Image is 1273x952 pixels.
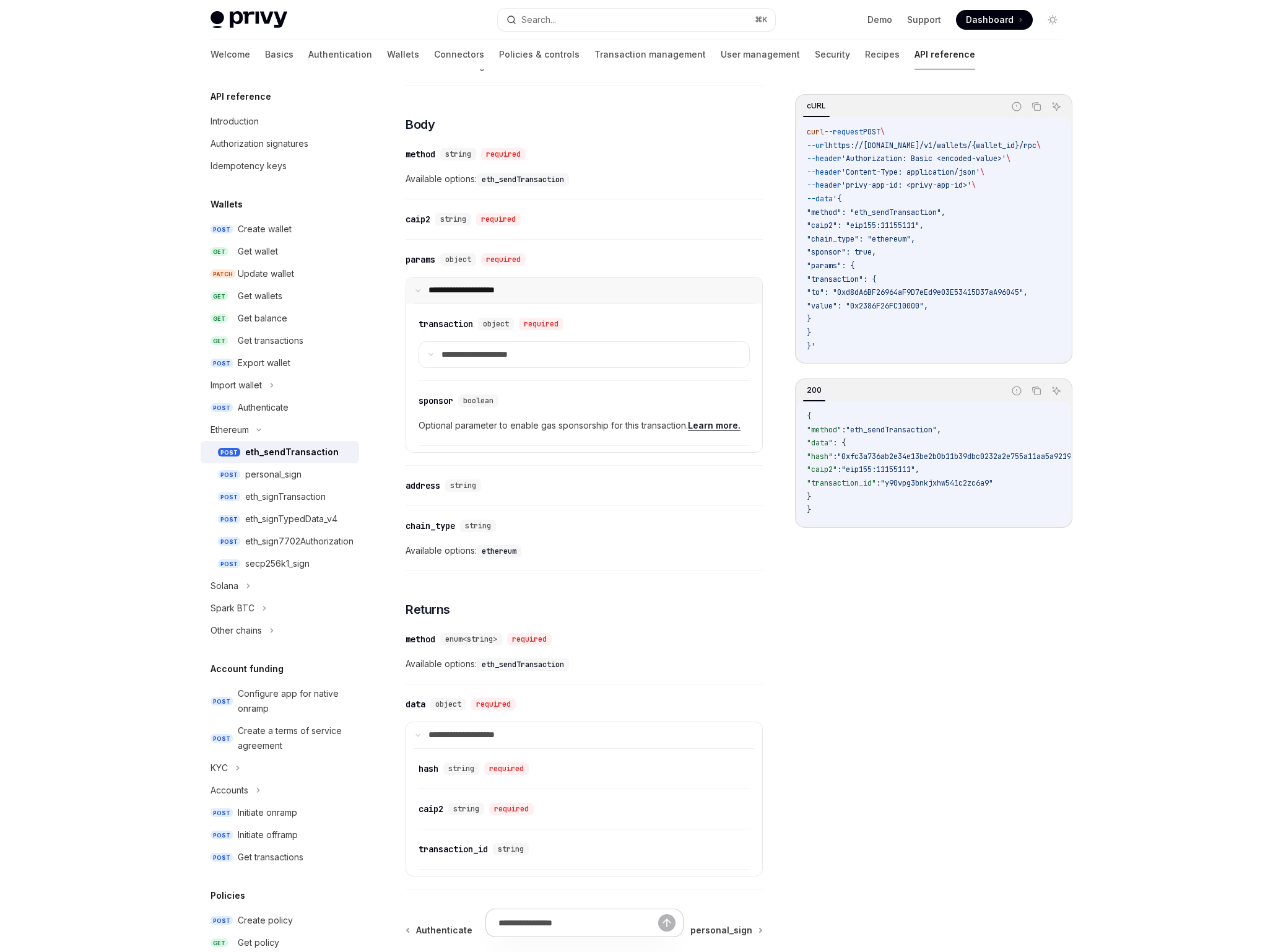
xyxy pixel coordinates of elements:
span: } [807,492,811,502]
button: Toggle dark mode [1043,10,1062,30]
div: required [481,253,526,266]
a: User management [721,40,800,69]
div: Authorization signatures [211,136,308,151]
div: data [406,698,425,710]
div: Other chains [211,623,262,638]
button: Ask AI [1048,98,1064,115]
span: https://[DOMAIN_NAME]/v1/wallets/{wallet_id}/rpc [828,141,1036,151]
span: POST [211,734,233,743]
span: "transaction": { [807,274,876,284]
a: Transaction management [594,40,706,69]
a: POSTCreate policy [201,909,359,932]
span: POST [211,225,233,234]
div: eth_sign7702Authorization [245,534,354,549]
span: } [807,328,811,338]
div: required [481,148,526,160]
button: Ask AI [1048,383,1064,399]
span: : [841,425,846,435]
span: , [937,425,941,435]
span: '{ [833,194,841,204]
span: "caip2": "eip155:11155111", [807,221,924,230]
span: Available options: [406,172,763,186]
div: Spark BTC [211,601,254,616]
div: required [471,698,516,710]
span: string [450,481,476,491]
span: "sponsor": true, [807,247,876,257]
span: \ [880,127,885,137]
span: --header [807,180,841,190]
span: "to": "0xd8dA6BF26964aF9D7eEd9e03E53415D37aA96045", [807,287,1028,297]
div: required [489,803,534,815]
span: enum<string> [445,634,497,644]
div: Get balance [238,311,287,326]
div: address [406,479,440,492]
code: ethereum [477,545,521,557]
a: GETGet wallets [201,285,359,307]
span: }' [807,341,815,351]
div: required [519,318,563,330]
span: string [445,149,471,159]
span: --request [824,127,863,137]
h5: Wallets [211,197,243,212]
a: Introduction [201,110,359,133]
div: Create policy [238,913,293,928]
div: Solana [211,579,238,593]
div: method [406,148,435,160]
div: eth_signTransaction [245,489,326,504]
a: POSTeth_sendTransaction [201,441,359,463]
span: --url [807,141,828,151]
div: Update wallet [238,266,294,281]
div: transaction_id [419,843,488,855]
span: POST [218,537,240,546]
span: { [807,411,811,421]
span: \ [1006,154,1010,164]
button: Send message [658,914,676,932]
span: POST [211,808,233,818]
span: string [498,844,524,854]
a: POSTGet transactions [201,846,359,868]
a: POSTInitiate offramp [201,824,359,846]
h5: API reference [211,89,271,104]
div: Get transactions [238,850,303,865]
a: Learn more. [688,420,741,431]
span: } [807,314,811,324]
span: POST [211,359,233,368]
span: \ [1036,141,1041,151]
span: PATCH [211,269,235,279]
span: POST [218,559,240,569]
a: POSTExport wallet [201,352,359,374]
span: 'Authorization: Basic <encoded-value>' [841,154,1006,164]
div: eth_signTypedData_v4 [245,512,337,526]
button: Report incorrect code [1009,98,1025,115]
a: Demo [867,14,892,26]
a: POSTCreate wallet [201,218,359,240]
span: "params": { [807,261,854,271]
a: Authentication [308,40,372,69]
a: Welcome [211,40,250,69]
a: Authorization signatures [201,133,359,155]
div: personal_sign [245,467,302,482]
div: Get wallets [238,289,282,304]
span: Body [406,116,435,133]
a: POSTCreate a terms of service agreement [201,720,359,757]
div: Idempotency keys [211,159,287,173]
span: object [435,699,461,709]
h5: Account funding [211,662,284,676]
span: POST [211,831,233,840]
span: "value": "0x2386F26FC10000", [807,301,928,311]
div: chain_type [406,520,455,532]
span: "eip155:11155111" [841,465,915,474]
span: } [807,505,811,515]
span: string [465,521,491,531]
a: POSTConfigure app for native onramp [201,683,359,720]
span: --data [807,194,833,204]
span: "caip2" [807,465,837,474]
a: GETGet balance [201,307,359,330]
span: : { [833,438,846,448]
a: Recipes [865,40,900,69]
a: POSTsecp256k1_sign [201,552,359,575]
div: Create a terms of service agreement [238,723,352,753]
code: eth_sendTransaction [477,658,569,671]
span: "data" [807,438,833,448]
button: Copy the contents from the code block [1028,98,1045,115]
